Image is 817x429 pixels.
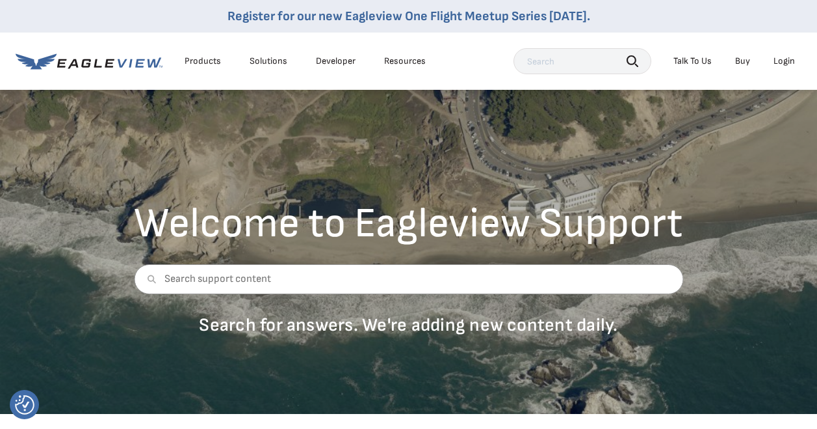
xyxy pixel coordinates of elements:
[134,314,683,337] p: Search for answers. We're adding new content daily.
[513,48,651,74] input: Search
[227,8,590,24] a: Register for our new Eagleview One Flight Meetup Series [DATE].
[735,55,750,67] a: Buy
[15,395,34,415] img: Revisit consent button
[773,55,795,67] div: Login
[316,55,356,67] a: Developer
[250,55,287,67] div: Solutions
[384,55,426,67] div: Resources
[15,395,34,415] button: Consent Preferences
[185,55,221,67] div: Products
[134,203,683,245] h2: Welcome to Eagleview Support
[673,55,712,67] div: Talk To Us
[134,264,683,294] input: Search support content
